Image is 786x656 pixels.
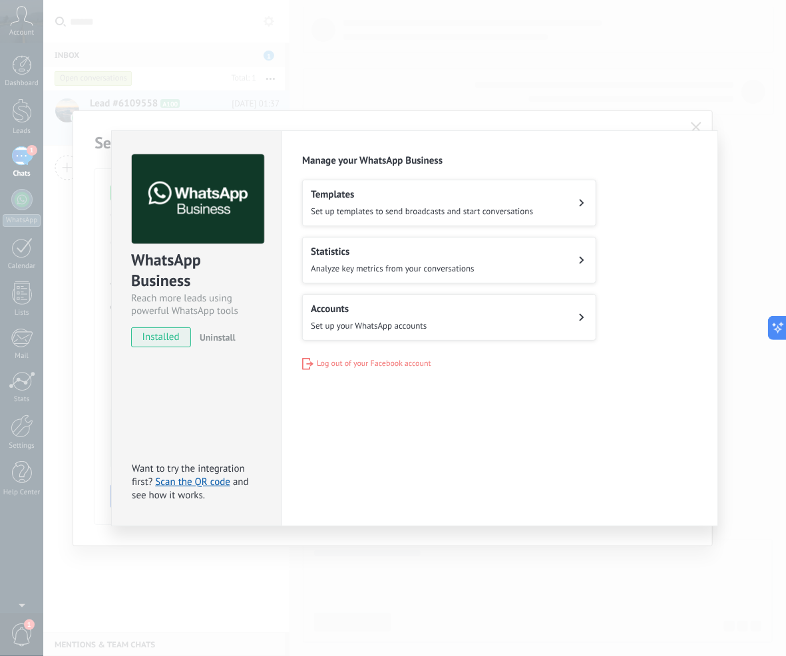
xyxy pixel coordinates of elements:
[132,476,249,502] span: and see how it works.
[194,327,236,347] button: Uninstall
[302,180,596,226] button: TemplatesSet up templates to send broadcasts and start conversations
[311,320,427,331] span: Set up your WhatsApp accounts
[200,331,236,343] span: Uninstall
[311,263,475,274] span: Analyze key metrics from your conversations
[311,188,533,201] h2: Templates
[132,154,264,244] img: logo_main.png
[311,246,475,258] h2: Statistics
[311,303,427,315] h2: Accounts
[302,358,431,370] button: Log out of your Facebook account
[131,292,262,317] div: Reach more leads using powerful WhatsApp tools
[132,462,245,488] span: Want to try the integration first?
[155,476,230,488] a: Scan the QR code
[131,249,262,292] div: WhatsApp Business
[317,359,431,369] span: Log out of your Facebook account
[302,294,596,341] button: AccountsSet up your WhatsApp accounts
[132,327,190,347] span: installed
[302,154,697,167] h2: Manage your WhatsApp Business
[311,206,533,217] span: Set up templates to send broadcasts and start conversations
[302,237,596,283] button: StatisticsAnalyze key metrics from your conversations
